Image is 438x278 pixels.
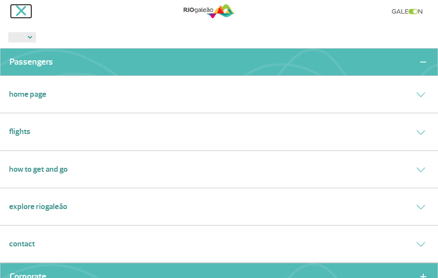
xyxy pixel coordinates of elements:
[9,201,67,213] a: Explore RIOgaleão
[9,164,68,175] a: How to get and go
[9,88,46,100] a: Home Page
[10,59,53,65] a: Passengers
[9,126,30,137] a: Flights
[9,238,35,250] a: Contact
